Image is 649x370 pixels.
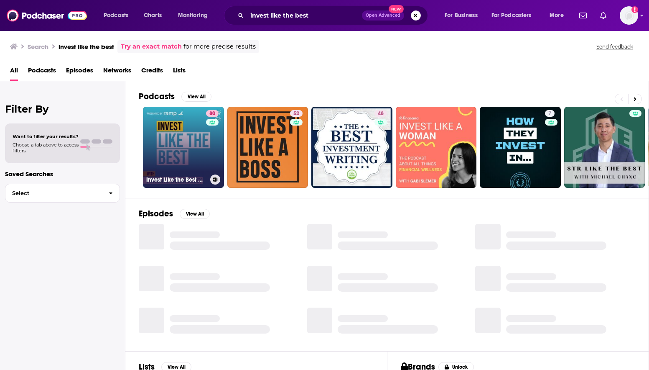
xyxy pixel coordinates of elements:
h2: Filter By [5,103,120,115]
a: Credits [141,64,163,81]
button: Send feedback [594,43,636,50]
a: 80 [206,110,219,117]
a: Lists [173,64,186,81]
button: View All [180,209,210,219]
p: Saved Searches [5,170,120,178]
button: open menu [544,9,574,22]
h3: Search [28,43,48,51]
a: Show notifications dropdown [576,8,590,23]
a: Networks [103,64,131,81]
span: Choose a tab above to access filters. [13,142,79,154]
h3: Invest Like the Best with [PERSON_NAME] [146,176,207,183]
a: 48 [374,110,387,117]
a: 52 [290,110,303,117]
span: 48 [378,110,384,118]
span: Logged in as tinajoell1 [620,6,638,25]
img: User Profile [620,6,638,25]
button: Open AdvancedNew [362,10,404,21]
button: Show profile menu [620,6,638,25]
span: Select [5,190,102,196]
a: 80Invest Like the Best with [PERSON_NAME] [143,107,224,188]
button: open menu [486,9,544,22]
span: Monitoring [178,10,208,21]
a: Podcasts [28,64,56,81]
a: EpisodesView All [139,208,210,219]
a: 48 [311,107,392,188]
button: View All [181,92,211,102]
button: open menu [439,9,488,22]
button: open menu [98,9,139,22]
button: Select [5,184,120,203]
a: 7 [480,107,561,188]
a: All [10,64,18,81]
span: 7 [548,110,551,118]
div: Search podcasts, credits, & more... [232,6,436,25]
svg: Add a profile image [631,6,638,13]
a: 52 [227,107,308,188]
span: More [550,10,564,21]
span: Podcasts [104,10,128,21]
span: 80 [209,110,215,118]
span: for more precise results [183,42,256,51]
a: Charts [138,9,167,22]
h2: Episodes [139,208,173,219]
span: Want to filter your results? [13,134,79,139]
span: For Podcasters [491,10,532,21]
a: Show notifications dropdown [597,8,610,23]
span: Open Advanced [366,13,400,18]
span: Charts [144,10,162,21]
a: 7 [545,110,555,117]
img: Podchaser - Follow, Share and Rate Podcasts [7,8,87,23]
span: 52 [293,110,299,118]
h2: Podcasts [139,91,175,102]
a: Episodes [66,64,93,81]
a: Try an exact match [121,42,182,51]
input: Search podcasts, credits, & more... [247,9,362,22]
button: open menu [172,9,219,22]
h3: invest like the best [59,43,114,51]
span: New [389,5,404,13]
span: For Business [445,10,478,21]
a: PodcastsView All [139,91,211,102]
